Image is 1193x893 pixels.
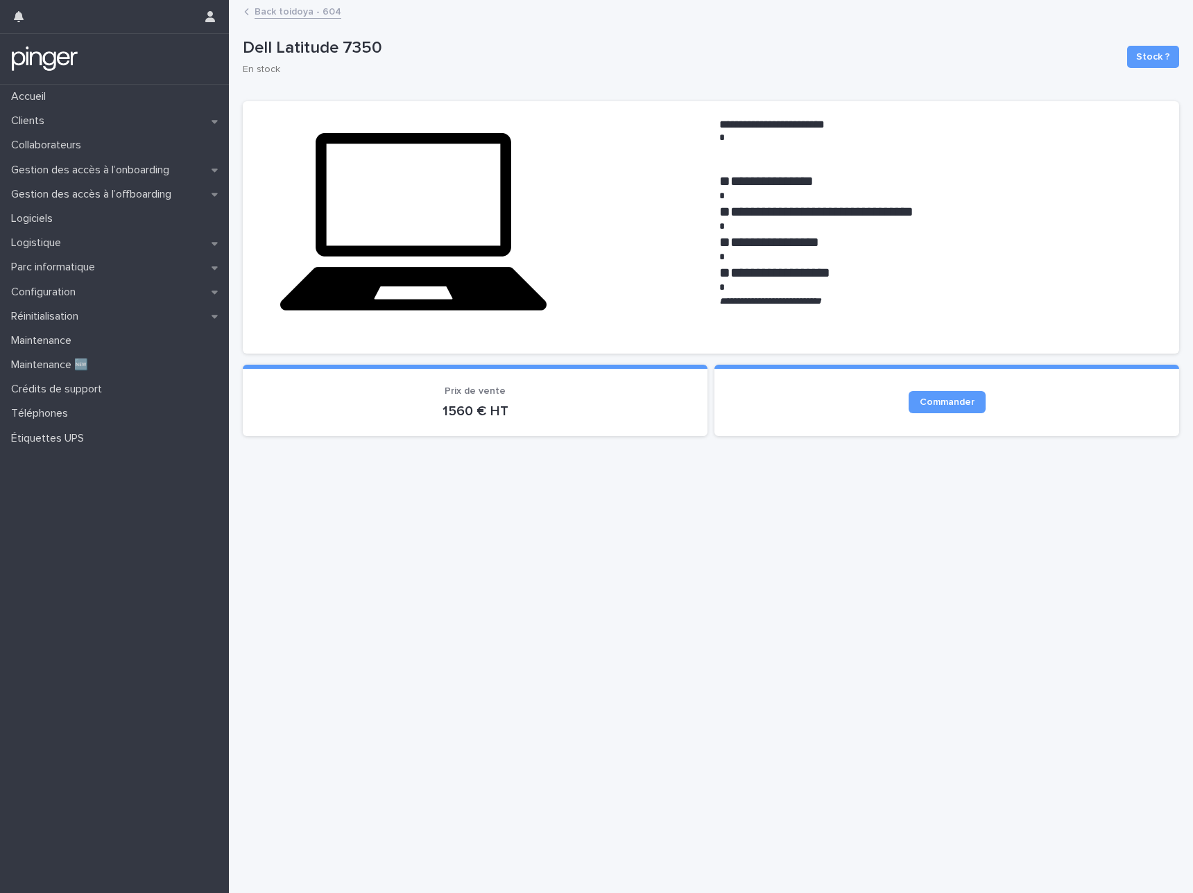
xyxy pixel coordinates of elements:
img: mTgBEunGTSyRkCgitkcU [11,45,78,73]
p: Logistique [6,236,72,250]
p: Accueil [6,90,57,103]
a: Commander [909,391,986,413]
p: Étiquettes UPS [6,432,95,445]
p: Dell Latitude 7350 [243,38,1116,58]
a: Back toidoya - 604 [255,3,341,19]
span: Stock ? [1136,50,1170,64]
p: Gestion des accès à l’offboarding [6,188,182,201]
p: Maintenance 🆕 [6,358,99,372]
p: Gestion des accès à l’onboarding [6,164,180,177]
p: Clients [6,114,55,128]
span: Prix de vente [445,386,506,396]
p: En stock [243,64,1110,76]
p: Configuration [6,286,87,299]
p: Logiciels [6,212,64,225]
p: Crédits de support [6,383,113,396]
img: pwYH8nTzxAnwo2_BFuvQhlKyPDriX47ngLt6MtX5wgw [259,118,572,326]
p: 1560 € HT [259,403,691,419]
button: Stock ? [1127,46,1179,68]
p: Collaborateurs [6,139,92,152]
p: Maintenance [6,334,83,347]
span: Commander [920,397,975,407]
p: Téléphones [6,407,79,420]
p: Parc informatique [6,261,106,274]
p: Réinitialisation [6,310,89,323]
